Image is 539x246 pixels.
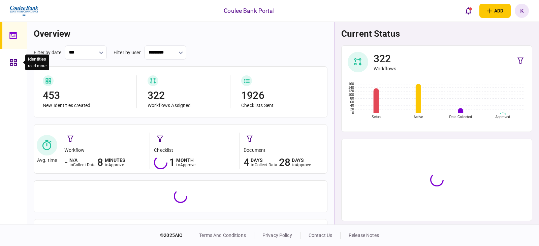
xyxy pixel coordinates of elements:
[350,104,354,107] text: 40
[28,64,46,68] button: read more
[108,163,124,167] span: approve
[244,147,325,154] div: document
[28,56,46,63] div: Identities
[64,147,146,154] div: workflow
[148,102,225,108] div: Workflows Assigned
[148,89,225,102] div: 322
[350,97,354,100] text: 80
[350,100,354,104] text: 60
[251,158,277,163] div: days
[251,163,277,167] div: to
[262,233,292,238] a: privacy policy
[199,233,246,238] a: terms and conditions
[292,158,311,163] div: days
[69,163,96,167] div: to
[160,232,191,239] div: © 2025 AIO
[374,66,396,72] div: Workflows
[114,49,141,56] div: filter by user
[479,4,511,18] button: open adding identity options
[349,233,379,238] a: release notes
[64,156,68,169] div: -
[414,115,423,119] text: Active
[34,29,327,39] h1: overview
[348,93,354,97] text: 100
[279,156,290,169] div: 28
[241,89,318,102] div: 1926
[449,115,472,119] text: Data Collected
[341,29,532,39] h1: current status
[461,4,475,18] button: open notifications list
[374,52,396,66] div: 322
[348,89,354,93] text: 120
[105,158,126,163] div: minutes
[292,163,311,167] div: to
[97,156,103,169] div: 8
[105,163,126,167] div: to
[154,147,236,154] div: checklist
[37,157,57,163] div: Avg. time
[180,163,196,167] span: approve
[352,111,354,114] text: 0
[176,163,195,167] div: to
[176,158,195,163] div: month
[224,6,274,15] div: Coulee Bank Portal
[43,89,131,102] div: 453
[241,102,318,108] div: Checklists Sent
[348,82,354,86] text: 160
[309,233,332,238] a: contact us
[350,107,354,111] text: 20
[348,85,354,89] text: 140
[372,115,381,119] text: Setup
[296,163,311,167] span: approve
[515,4,529,18] button: K
[495,115,510,119] text: Approved
[244,156,249,169] div: 4
[73,163,96,167] span: collect data
[169,156,175,169] div: 1
[43,102,131,108] div: New Identities created
[34,49,61,56] div: filter by date
[9,2,39,19] img: client company logo
[255,163,278,167] span: collect data
[69,158,96,163] div: n/a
